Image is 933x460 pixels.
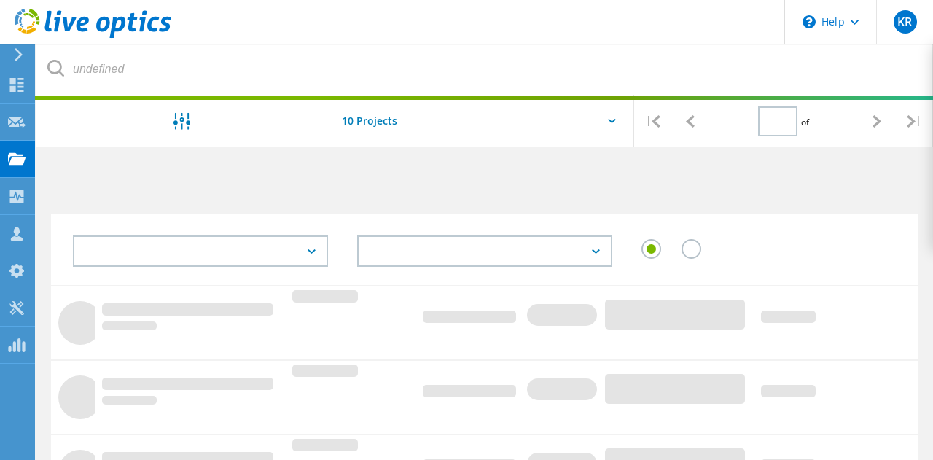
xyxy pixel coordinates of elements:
[801,116,809,128] span: of
[896,95,933,147] div: |
[803,15,816,28] svg: \n
[15,31,171,41] a: Live Optics Dashboard
[897,16,912,28] span: KR
[634,95,671,147] div: |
